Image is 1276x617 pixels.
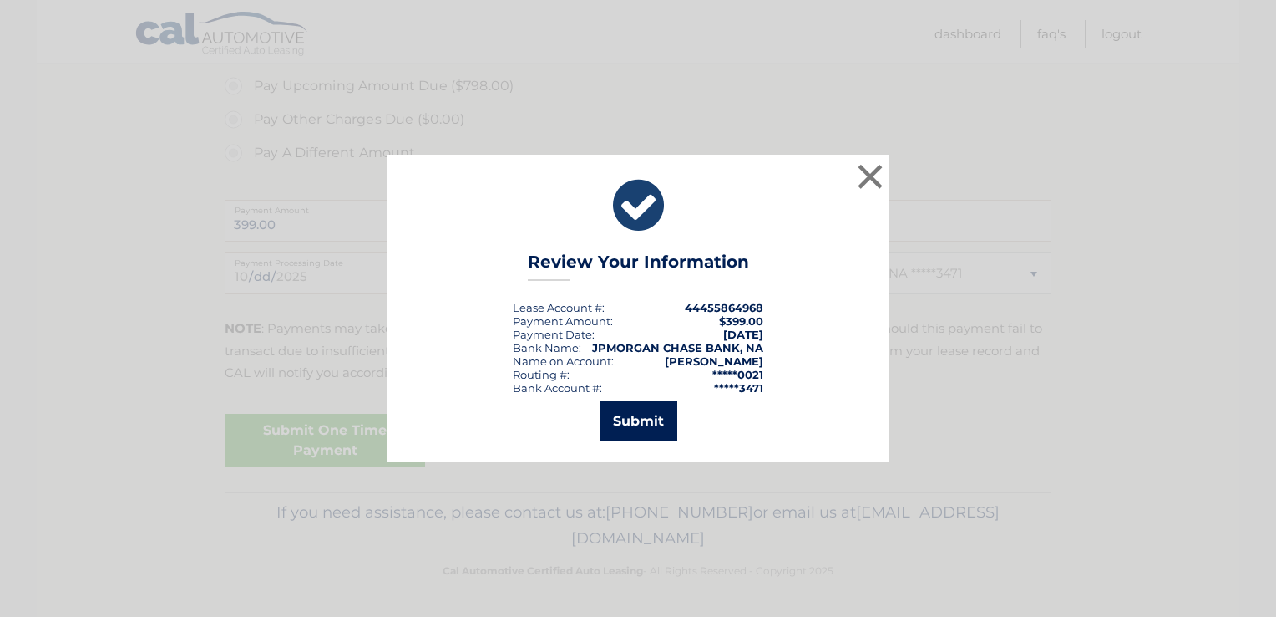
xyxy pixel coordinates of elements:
[528,252,749,281] h3: Review Your Information
[685,301,763,314] strong: 44455864968
[723,328,763,341] span: [DATE]
[513,368,570,381] div: Routing #:
[853,160,887,193] button: ×
[719,314,763,328] span: $399.00
[513,328,595,341] div: :
[513,314,613,328] div: Payment Amount:
[600,401,677,441] button: Submit
[513,341,581,354] div: Bank Name:
[592,341,763,354] strong: JPMORGAN CHASE BANK, NA
[513,301,605,314] div: Lease Account #:
[513,328,592,341] span: Payment Date
[665,354,763,368] strong: [PERSON_NAME]
[513,381,602,395] div: Bank Account #:
[513,354,614,368] div: Name on Account:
